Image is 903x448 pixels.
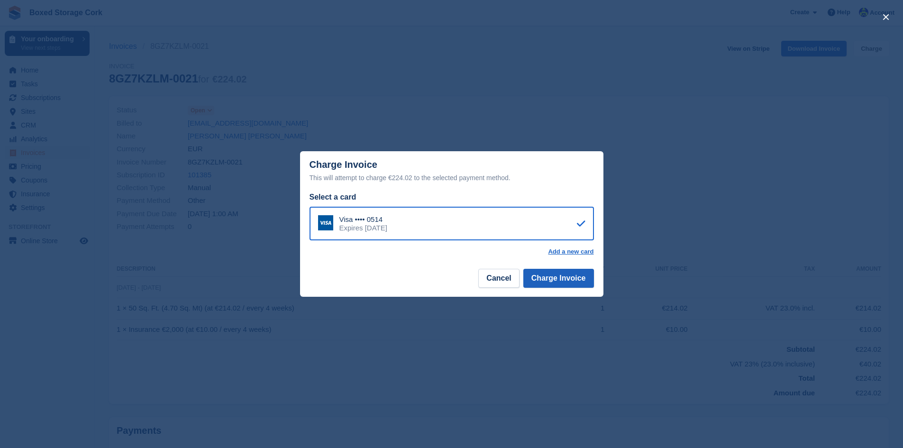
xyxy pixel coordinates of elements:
button: Cancel [478,269,519,288]
img: Visa Logo [318,215,333,230]
button: Charge Invoice [523,269,594,288]
button: close [878,9,894,25]
div: Visa •••• 0514 [339,215,387,224]
a: Add a new card [548,248,593,256]
div: Expires [DATE] [339,224,387,232]
div: This will attempt to charge €224.02 to the selected payment method. [310,172,594,183]
div: Charge Invoice [310,159,594,183]
div: Select a card [310,192,594,203]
